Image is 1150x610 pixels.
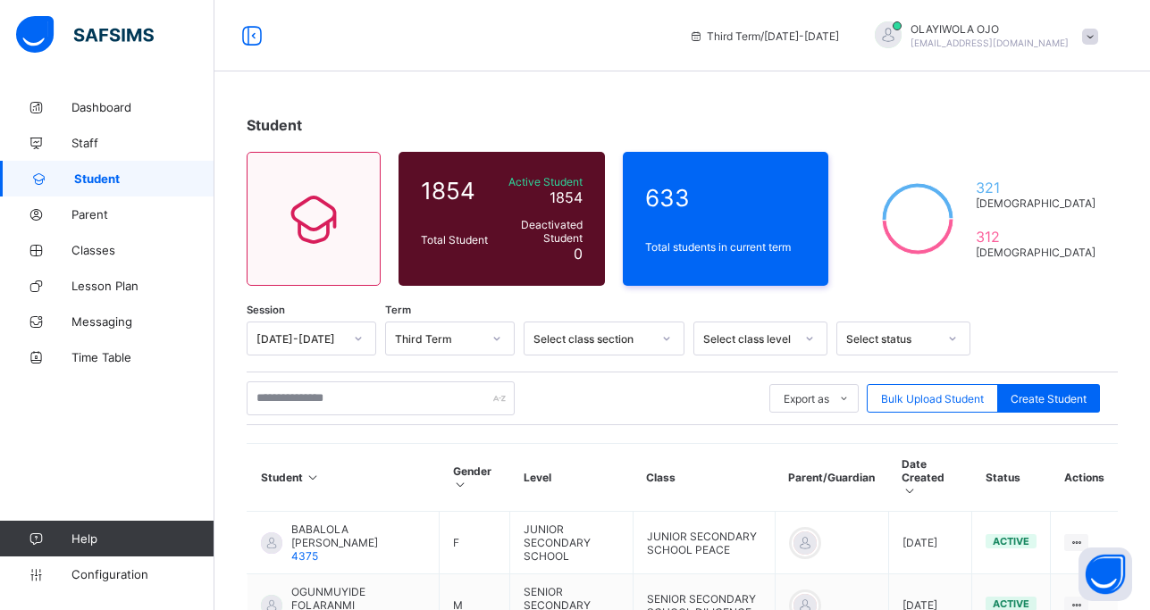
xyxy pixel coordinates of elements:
[775,444,888,512] th: Parent/Guardian
[510,512,634,574] td: JUNIOR SECONDARY SCHOOL
[972,444,1051,512] th: Status
[510,444,634,512] th: Level
[71,350,214,364] span: Time Table
[550,188,583,206] span: 1854
[888,444,972,512] th: Date Created
[1079,547,1132,601] button: Open asap
[71,207,214,221] span: Parent
[633,512,775,574] td: JUNIOR SECONDARY SCHOOL PEACE
[71,100,214,114] span: Dashboard
[71,243,214,257] span: Classes
[247,116,302,134] span: Student
[247,304,285,316] span: Session
[291,549,318,563] span: 4375
[385,304,411,316] span: Term
[291,522,425,549] span: BABALOLA [PERSON_NAME]
[645,184,807,212] span: 633
[574,245,583,263] span: 0
[74,171,214,186] span: Student
[71,531,214,546] span: Help
[1011,392,1087,405] span: Create Student
[533,332,651,346] div: Select class section
[911,22,1069,36] span: OLAYIWOLA OJO
[440,444,510,512] th: Gender
[248,444,440,512] th: Student
[497,218,583,245] span: Deactivated Student
[71,567,214,581] span: Configuration
[993,535,1029,547] span: active
[440,512,510,574] td: F
[993,597,1029,610] span: active
[976,196,1095,210] span: [DEMOGRAPHIC_DATA]
[306,471,321,484] i: Sort in Ascending Order
[497,175,583,188] span: Active Student
[1051,444,1118,512] th: Actions
[421,177,488,205] span: 1854
[911,38,1069,48] span: [EMAIL_ADDRESS][DOMAIN_NAME]
[71,314,214,329] span: Messaging
[976,228,1095,246] span: 312
[976,179,1095,196] span: 321
[888,512,972,574] td: [DATE]
[857,21,1107,51] div: OLAYIWOLAOJO
[902,484,917,497] i: Sort in Ascending Order
[689,29,839,43] span: session/term information
[976,246,1095,259] span: [DEMOGRAPHIC_DATA]
[784,392,829,405] span: Export as
[703,332,794,346] div: Select class level
[395,332,482,346] div: Third Term
[846,332,937,346] div: Select status
[71,136,214,150] span: Staff
[633,444,775,512] th: Class
[71,279,214,293] span: Lesson Plan
[881,392,984,405] span: Bulk Upload Student
[256,332,343,346] div: [DATE]-[DATE]
[453,478,468,491] i: Sort in Ascending Order
[16,16,154,54] img: safsims
[416,229,492,251] div: Total Student
[645,240,807,254] span: Total students in current term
